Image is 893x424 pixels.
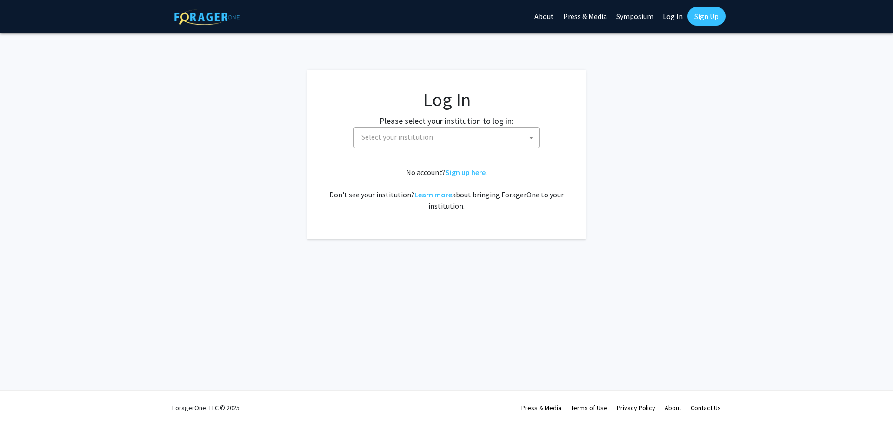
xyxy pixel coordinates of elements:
span: Select your institution [353,127,540,148]
img: ForagerOne Logo [174,9,240,25]
a: Contact Us [691,404,721,412]
a: Sign Up [687,7,726,26]
a: About [665,404,681,412]
label: Please select your institution to log in: [380,114,513,127]
a: Learn more about bringing ForagerOne to your institution [414,190,452,199]
a: Sign up here [446,168,486,177]
a: Terms of Use [571,404,607,412]
div: No account? . Don't see your institution? about bringing ForagerOne to your institution. [326,167,567,211]
div: ForagerOne, LLC © 2025 [172,391,240,424]
a: Privacy Policy [617,404,655,412]
h1: Log In [326,88,567,111]
span: Select your institution [358,128,539,147]
span: Select your institution [361,132,433,141]
a: Press & Media [521,404,561,412]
